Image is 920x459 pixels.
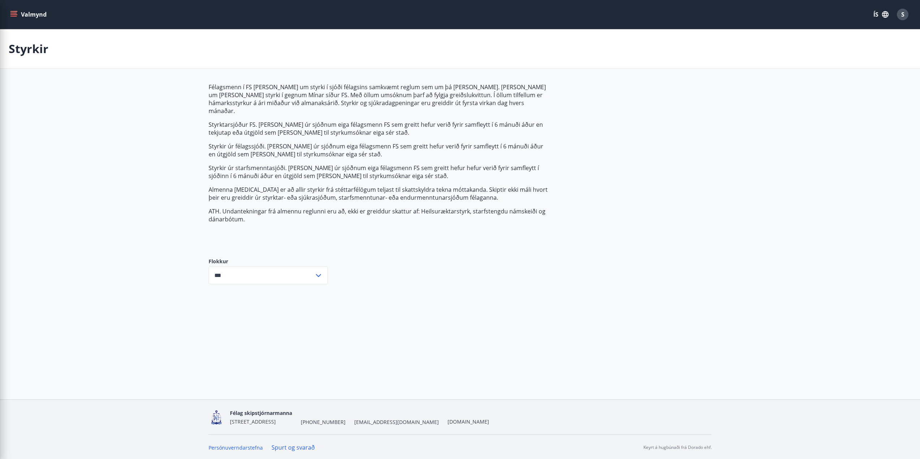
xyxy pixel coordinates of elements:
label: Flokkur [209,258,328,265]
p: Félagsmenn í FS [PERSON_NAME] um styrki í sjóði félagsins samkvæmt reglum sem um þá [PERSON_NAME]... [209,83,550,115]
p: Almenna [MEDICAL_DATA] er að allir styrkir frá stéttarfélögum teljast til skattskyldra tekna mótt... [209,186,550,202]
span: [STREET_ADDRESS] [230,418,276,425]
p: ATH. Undantekningar frá almennu reglunni eru að, ekki er greiddur skattur af: Heilsuræktarstyrk, ... [209,207,550,223]
a: Persónuverndarstefna [209,444,263,451]
p: Keyrt á hugbúnaði frá Dorado ehf. [643,444,712,451]
span: Félag skipstjórnarmanna [230,410,292,416]
button: S [894,6,911,23]
p: Styrkir [9,41,48,57]
img: 4fX9JWmG4twATeQ1ej6n556Sc8UHidsvxQtc86h8.png [209,410,224,425]
p: Styrktarsjóður FS. [PERSON_NAME] úr sjóðnum eiga félagsmenn FS sem greitt hefur verið fyrir samfl... [209,121,550,137]
span: [PHONE_NUMBER] [301,419,346,426]
button: ÍS [869,8,893,21]
span: [EMAIL_ADDRESS][DOMAIN_NAME] [354,419,439,426]
button: menu [9,8,50,21]
p: Styrkir úr starfsmenntasjóði. [PERSON_NAME] úr sjóðnum eiga félagsmenn FS sem greitt hefur hefur ... [209,164,550,180]
p: Styrkir úr félagssjóði. [PERSON_NAME] úr sjóðnum eiga félagsmenn FS sem greitt hefur verið fyrir ... [209,142,550,158]
span: S [901,10,904,18]
a: Spurt og svarað [271,443,315,451]
a: [DOMAIN_NAME] [448,418,489,425]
